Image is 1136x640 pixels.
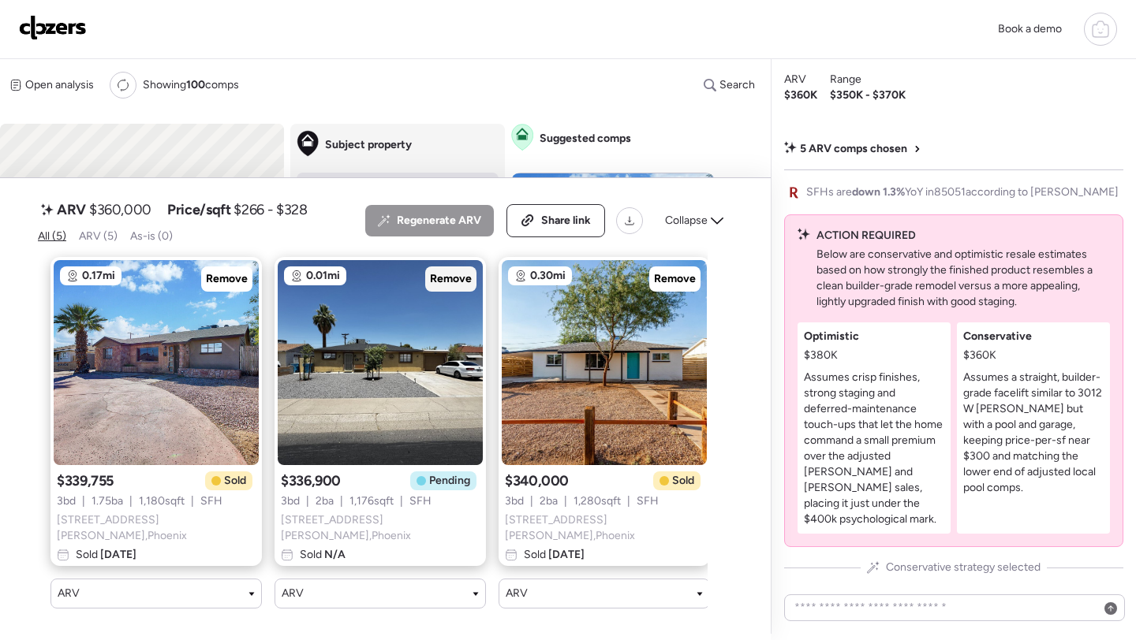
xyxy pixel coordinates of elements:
span: 1.75 ba [92,493,123,509]
span: down 1.3% [852,185,905,199]
span: 100 [186,78,205,91]
span: Subject property [325,137,412,153]
span: Collapse [665,213,708,229]
span: ARV [282,586,304,601]
span: All (5) [38,229,66,243]
span: 3 bd [57,493,76,509]
p: Assumes a straight, builder-grade facelift similar to 3012 W [PERSON_NAME] but with a pool and ga... [963,370,1104,496]
span: 3 bd [281,493,300,509]
span: Regenerate ARV [397,213,481,229]
span: [DATE] [98,548,136,561]
span: 1,280 sqft [574,493,621,509]
span: 3 bd [505,493,524,509]
span: ACTION REQUIRED [816,228,916,244]
span: Remove [430,271,472,287]
span: $339,755 [57,471,114,490]
span: $360K [963,348,996,363]
span: Sold [524,547,585,563]
img: Logo [19,15,87,40]
span: Share link [541,213,591,229]
span: | [400,493,403,509]
span: | [129,493,133,509]
span: [DATE] [546,548,585,561]
span: | [306,493,309,509]
span: | [530,493,533,509]
span: | [191,493,194,509]
span: Conservative [963,329,1032,344]
span: $350K - $370K [830,87,906,103]
span: Conservative strategy selected [886,560,1041,575]
span: 2 ba [540,493,558,509]
span: SFH [200,493,222,509]
span: Sold [300,547,346,563]
span: As-is (0) [130,229,173,243]
span: $336,900 [281,471,341,490]
span: ARV (5) [79,229,118,243]
span: Book a demo [998,22,1062,35]
span: [STREET_ADDRESS][PERSON_NAME] , Phoenix [505,512,704,544]
span: N/A [322,548,346,561]
span: Remove [206,271,248,287]
span: Suggested comps [540,131,631,147]
span: Open analysis [25,77,94,93]
span: 2 ba [316,493,334,509]
span: Sold [672,473,694,489]
span: $380K [804,348,838,363]
span: Sold [224,473,246,489]
span: [STREET_ADDRESS][PERSON_NAME] , Phoenix [281,512,480,544]
span: 0.01mi [306,268,340,284]
span: Optimistic [804,329,859,344]
span: Price/sqft [167,200,230,219]
span: Remove [654,271,696,287]
span: 1,176 sqft [349,493,394,509]
span: 1,180 sqft [139,493,185,509]
p: Assumes crisp finishes, strong staging and deferred-maintenance touch-ups that let the home comma... [804,370,944,527]
span: ARV [506,586,528,601]
span: Showing comps [143,77,239,93]
span: Range [830,72,861,87]
span: | [82,493,85,509]
span: 5 ARV comps chosen [800,141,907,157]
span: $340,000 [505,471,569,490]
span: Sold [76,547,136,563]
span: 0.30mi [530,268,566,284]
span: $360K [784,87,817,103]
span: $360,000 [89,200,151,219]
span: SFH [637,493,659,509]
span: SFH [409,493,432,509]
span: $266 - $328 [234,200,307,219]
span: 0.17mi [82,268,115,284]
span: [STREET_ADDRESS][PERSON_NAME] , Phoenix [57,512,256,544]
span: ARV [57,200,86,219]
p: Below are conservative and optimistic resale estimates based on how strongly the finished product... [816,247,1110,310]
span: | [564,493,567,509]
span: SFHs are YoY in 85051 according to [PERSON_NAME] [806,184,1119,200]
span: ARV [784,72,806,87]
span: | [340,493,343,509]
span: ARV [58,586,80,601]
span: Search [719,77,755,93]
span: | [627,493,630,509]
span: Pending [429,473,470,489]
